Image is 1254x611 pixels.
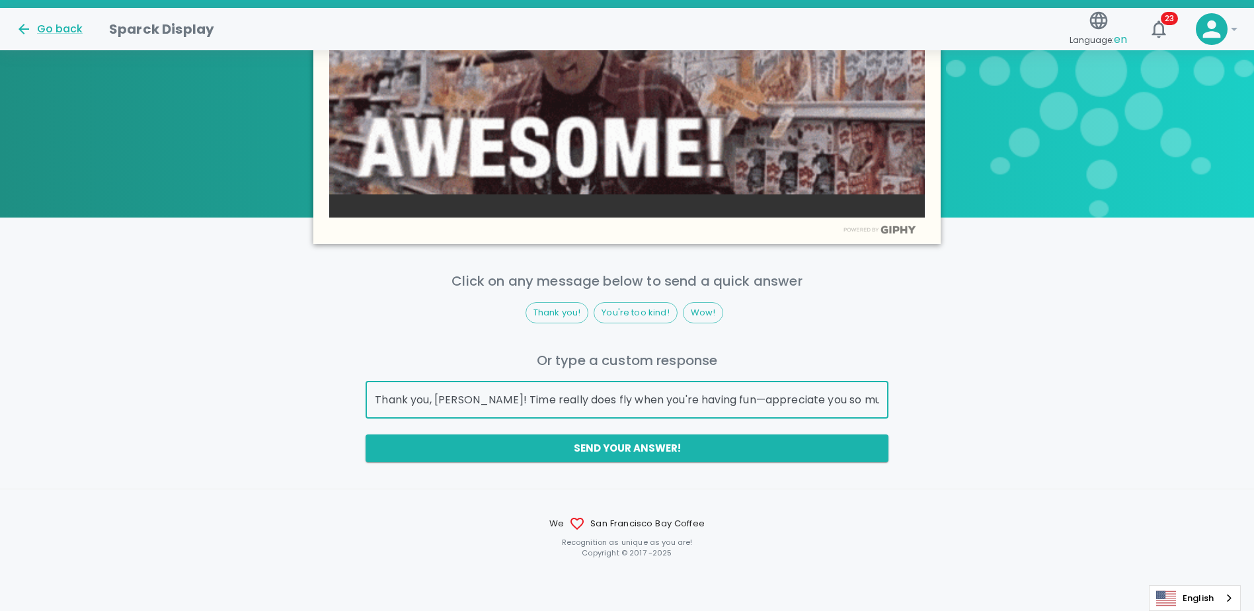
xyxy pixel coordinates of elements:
button: Go back [16,21,83,37]
h1: Sparck Display [109,19,214,40]
p: Click on any message below to send a quick answer [366,270,888,292]
aside: Language selected: English [1149,585,1241,611]
span: You're too kind! [594,306,676,319]
input: Thank you so much for your recognition! [366,382,888,419]
div: You're too kind! [594,302,677,323]
button: 23 [1143,13,1175,45]
a: English [1150,586,1240,610]
span: 23 [1161,12,1178,25]
span: Wow! [684,306,723,319]
div: Wow! [683,302,724,323]
button: Send your answer! [366,434,888,462]
span: en [1114,32,1127,47]
div: Language [1149,585,1241,611]
button: Language:en [1064,6,1132,53]
img: Powered by GIPHY [840,225,920,234]
span: Language: [1070,31,1127,49]
div: Thank you! [526,302,589,323]
span: Thank you! [526,306,588,319]
p: Or type a custom response [366,350,888,371]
